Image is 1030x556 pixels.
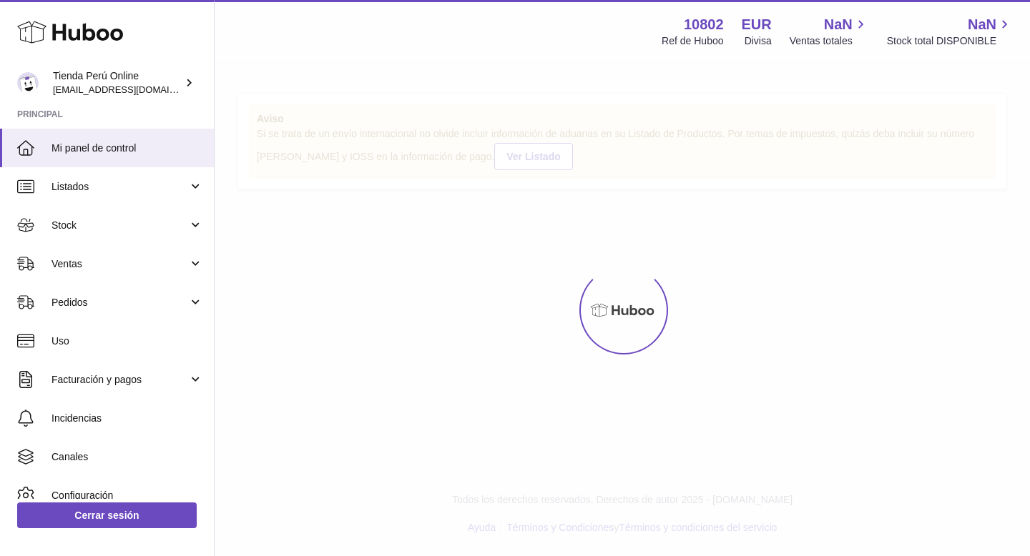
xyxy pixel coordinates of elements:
strong: 10802 [684,15,724,34]
div: Ref de Huboo [662,34,723,48]
span: Mi panel de control [51,142,203,155]
span: NaN [824,15,853,34]
span: Stock total DISPONIBLE [887,34,1013,48]
span: Canales [51,450,203,464]
span: Pedidos [51,296,188,309]
div: Tienda Perú Online [53,69,182,96]
span: Uso [51,334,203,348]
span: Configuración [51,489,203,502]
span: NaN [968,15,996,34]
span: Listados [51,180,188,194]
a: NaN Ventas totales [790,15,869,48]
a: Cerrar sesión [17,502,197,528]
strong: EUR [742,15,772,34]
div: Divisa [745,34,772,48]
span: Incidencias [51,412,203,425]
span: Facturación y pagos [51,373,188,387]
span: Ventas [51,257,188,271]
span: [EMAIL_ADDRESS][DOMAIN_NAME] [53,84,210,95]
span: Ventas totales [790,34,869,48]
img: contacto@tiendaperuonline.com [17,72,39,94]
span: Stock [51,219,188,232]
a: NaN Stock total DISPONIBLE [887,15,1013,48]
